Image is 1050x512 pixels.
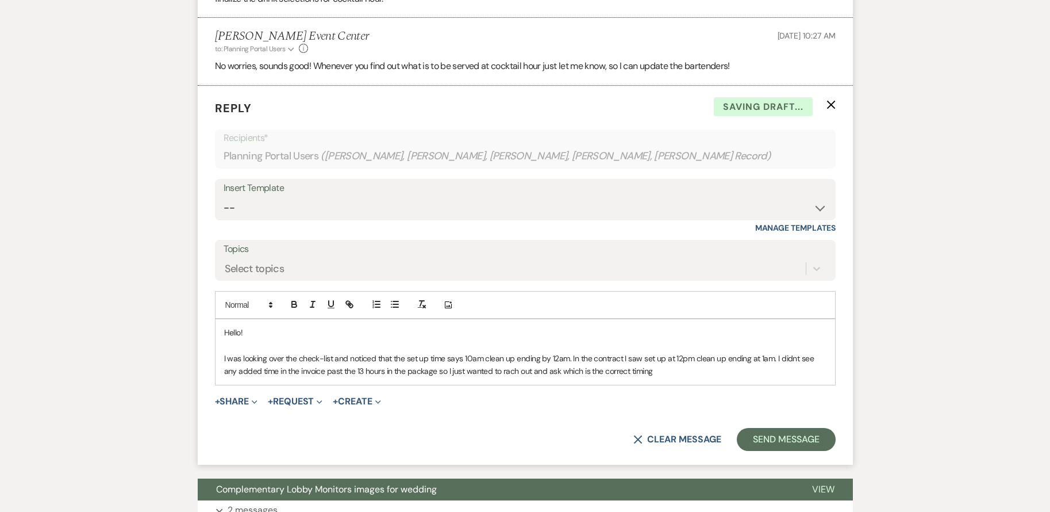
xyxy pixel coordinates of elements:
span: + [268,397,273,406]
p: No worries, sounds good! Whenever you find out what is to be served at cocktail hour just let me ... [215,59,836,74]
div: Insert Template [224,180,827,197]
span: ( [PERSON_NAME], [PERSON_NAME], [PERSON_NAME], [PERSON_NAME], [PERSON_NAME] Record ) [321,148,771,164]
span: + [215,397,220,406]
button: Send Message [737,428,835,451]
div: Planning Portal Users [224,145,827,167]
span: Saving draft... [714,97,813,117]
button: Share [215,397,258,406]
h5: [PERSON_NAME] Event Center [215,29,369,44]
a: Manage Templates [755,223,836,233]
button: Request [268,397,322,406]
p: I was looking over the check-list and noticed that the set up time says 10am clean up ending by 1... [224,352,826,378]
span: View [812,483,834,495]
label: Topics [224,241,827,258]
button: to: Planning Portal Users [215,44,297,54]
button: Create [333,397,380,406]
div: Select topics [225,261,284,277]
span: Complementary Lobby Monitors images for wedding [216,483,437,495]
button: Complementary Lobby Monitors images for wedding [198,479,794,500]
span: [DATE] 10:27 AM [778,30,836,41]
p: Recipients* [224,131,827,146]
button: View [794,479,853,500]
p: Hello! [224,326,826,339]
span: + [333,397,338,406]
span: to: Planning Portal Users [215,44,286,54]
button: Clear message [633,435,721,444]
span: Reply [215,101,252,116]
